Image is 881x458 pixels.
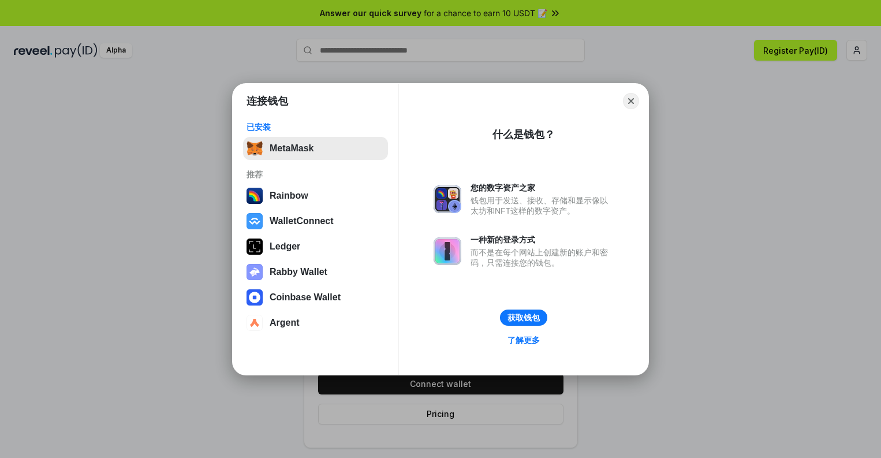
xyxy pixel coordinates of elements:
img: svg+xml,%3Csvg%20fill%3D%22none%22%20height%3D%2233%22%20viewBox%3D%220%200%2035%2033%22%20width%... [247,140,263,157]
div: Coinbase Wallet [270,292,341,303]
button: MetaMask [243,137,388,160]
div: Argent [270,318,300,328]
div: Rainbow [270,191,308,201]
div: 而不是在每个网站上创建新的账户和密码，只需连接您的钱包。 [471,247,614,268]
div: 您的数字资产之家 [471,183,614,193]
div: 了解更多 [507,335,540,345]
div: 获取钱包 [507,312,540,323]
div: MetaMask [270,143,313,154]
div: 什么是钱包？ [492,128,555,142]
a: 了解更多 [501,333,547,348]
button: WalletConnect [243,210,388,233]
div: 一种新的登录方式 [471,234,614,245]
div: 钱包用于发送、接收、存储和显示像以太坊和NFT这样的数字资产。 [471,195,614,216]
button: Coinbase Wallet [243,286,388,309]
img: svg+xml,%3Csvg%20xmlns%3D%22http%3A%2F%2Fwww.w3.org%2F2000%2Fsvg%22%20fill%3D%22none%22%20viewBox... [247,264,263,280]
h1: 连接钱包 [247,94,288,108]
img: svg+xml,%3Csvg%20width%3D%2228%22%20height%3D%2228%22%20viewBox%3D%220%200%2028%2028%22%20fill%3D... [247,315,263,331]
button: Rainbow [243,184,388,207]
img: svg+xml,%3Csvg%20xmlns%3D%22http%3A%2F%2Fwww.w3.org%2F2000%2Fsvg%22%20fill%3D%22none%22%20viewBox... [434,237,461,265]
div: 已安装 [247,122,384,132]
div: Ledger [270,241,300,252]
img: svg+xml,%3Csvg%20width%3D%2228%22%20height%3D%2228%22%20viewBox%3D%220%200%2028%2028%22%20fill%3D... [247,289,263,306]
img: svg+xml,%3Csvg%20xmlns%3D%22http%3A%2F%2Fwww.w3.org%2F2000%2Fsvg%22%20fill%3D%22none%22%20viewBox... [434,185,461,213]
button: Close [623,93,639,109]
div: 推荐 [247,169,384,180]
button: Rabby Wallet [243,260,388,284]
button: Ledger [243,235,388,258]
img: svg+xml,%3Csvg%20width%3D%22120%22%20height%3D%22120%22%20viewBox%3D%220%200%20120%20120%22%20fil... [247,188,263,204]
button: Argent [243,311,388,334]
img: svg+xml,%3Csvg%20xmlns%3D%22http%3A%2F%2Fwww.w3.org%2F2000%2Fsvg%22%20width%3D%2228%22%20height%3... [247,239,263,255]
button: 获取钱包 [500,310,547,326]
div: Rabby Wallet [270,267,327,277]
div: WalletConnect [270,216,334,226]
img: svg+xml,%3Csvg%20width%3D%2228%22%20height%3D%2228%22%20viewBox%3D%220%200%2028%2028%22%20fill%3D... [247,213,263,229]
